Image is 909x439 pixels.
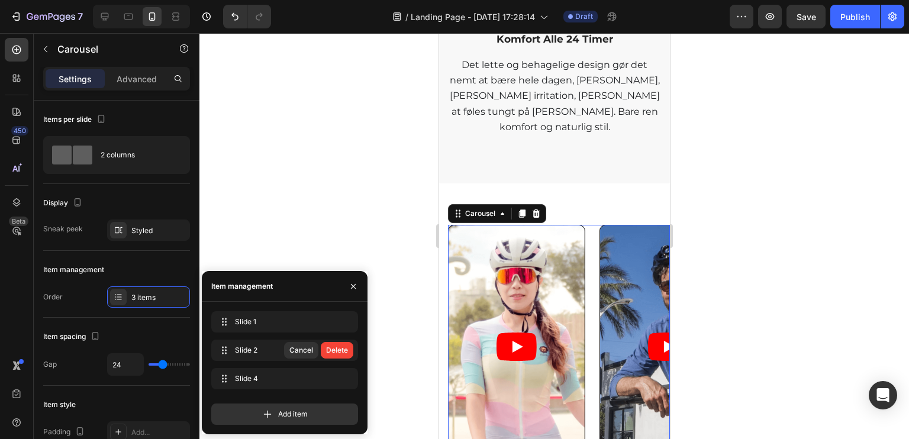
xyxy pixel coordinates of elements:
div: Cancel [289,345,313,356]
span: Save [797,12,816,22]
div: Undo/Redo [223,5,271,28]
div: Display [43,195,85,211]
span: / [405,11,408,23]
div: Publish [840,11,870,23]
div: Open Intercom Messenger [869,381,897,409]
span: Slide 2 [235,345,282,356]
p: Settings [59,73,92,85]
span: Det lette og behagelige design gør det nemt at bære hele dagen, [PERSON_NAME], [PERSON_NAME] irri... [11,26,221,99]
span: Add item [278,409,308,419]
div: Item management [43,264,104,275]
div: Item management [211,281,273,292]
p: Advanced [117,73,157,85]
div: Order [43,292,63,302]
button: 7 [5,5,88,28]
button: Delete [321,342,353,359]
div: Item spacing [43,329,102,345]
div: Gap [43,359,57,370]
div: Add... [131,427,187,438]
button: Publish [830,5,880,28]
span: Slide 1 [235,317,330,327]
span: Landing Page - [DATE] 17:28:14 [411,11,535,23]
button: Cancel [284,342,318,359]
div: Carousel [24,175,59,186]
p: 7 [78,9,83,24]
div: Delete [326,345,348,356]
div: Items per slide [43,112,108,128]
div: Sneak peek [43,224,83,234]
button: Play [209,299,249,328]
input: Auto [108,354,143,375]
iframe: Design area [439,33,670,439]
div: 3 items [131,292,187,303]
div: 450 [11,126,28,135]
button: Save [786,5,826,28]
span: Slide 4 [235,373,330,384]
div: Beta [9,217,28,226]
div: Styled [131,225,187,236]
div: 2 columns [101,141,173,169]
span: Draft [575,11,593,22]
p: Carousel [57,42,158,56]
div: Item style [43,399,76,410]
button: Play [57,299,98,328]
